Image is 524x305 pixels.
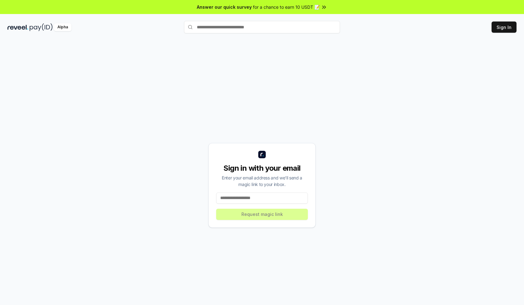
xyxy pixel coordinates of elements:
[253,4,320,10] span: for a chance to earn 10 USDT 📝
[197,4,252,10] span: Answer our quick survey
[30,23,53,31] img: pay_id
[258,151,266,158] img: logo_small
[7,23,28,31] img: reveel_dark
[54,23,71,31] div: Alpha
[216,174,308,188] div: Enter your email address and we’ll send a magic link to your inbox.
[216,163,308,173] div: Sign in with your email
[492,21,517,33] button: Sign In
